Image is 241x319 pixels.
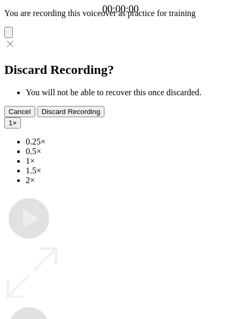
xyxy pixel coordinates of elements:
button: Cancel [4,106,35,117]
a: 00:00:00 [102,3,139,15]
li: 2× [26,176,237,185]
p: You are recording this voiceover as practice for training [4,9,237,18]
li: You will not be able to recover this once discarded. [26,88,237,97]
li: 1× [26,156,237,166]
button: Discard Recording [37,106,105,117]
span: 1 [9,119,12,127]
li: 0.5× [26,147,237,156]
li: 1.5× [26,166,237,176]
h2: Discard Recording? [4,63,237,77]
button: 1× [4,117,21,128]
li: 0.25× [26,137,237,147]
